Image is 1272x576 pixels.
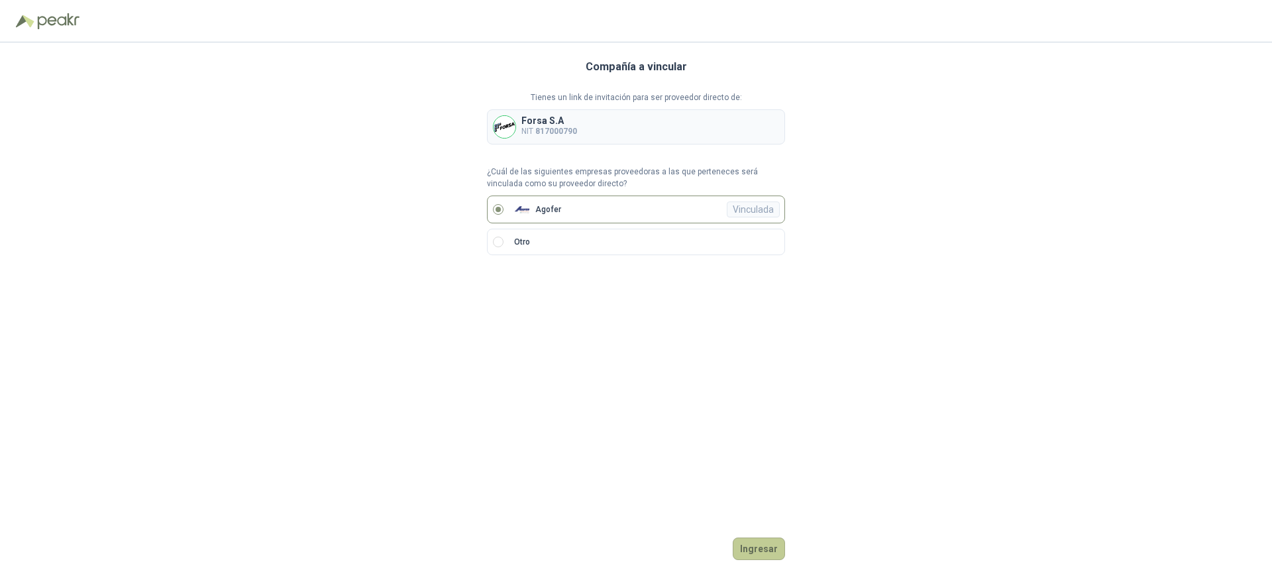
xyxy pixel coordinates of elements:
img: Company Logo [494,116,515,138]
p: Otro [514,236,530,249]
p: Forsa S.A [521,116,577,125]
p: Agofer [535,205,561,213]
div: Vinculada [727,202,780,217]
img: Logo [16,15,34,28]
p: Tienes un link de invitación para ser proveedor directo de: [487,91,785,104]
p: NIT [521,125,577,138]
h3: Compañía a vincular [586,58,687,76]
img: Company Logo [514,202,530,217]
button: Ingresar [733,538,785,560]
p: ¿Cuál de las siguientes empresas proveedoras a las que perteneces será vinculada como su proveedo... [487,166,785,191]
img: Peakr [37,13,79,29]
b: 817000790 [535,127,577,136]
